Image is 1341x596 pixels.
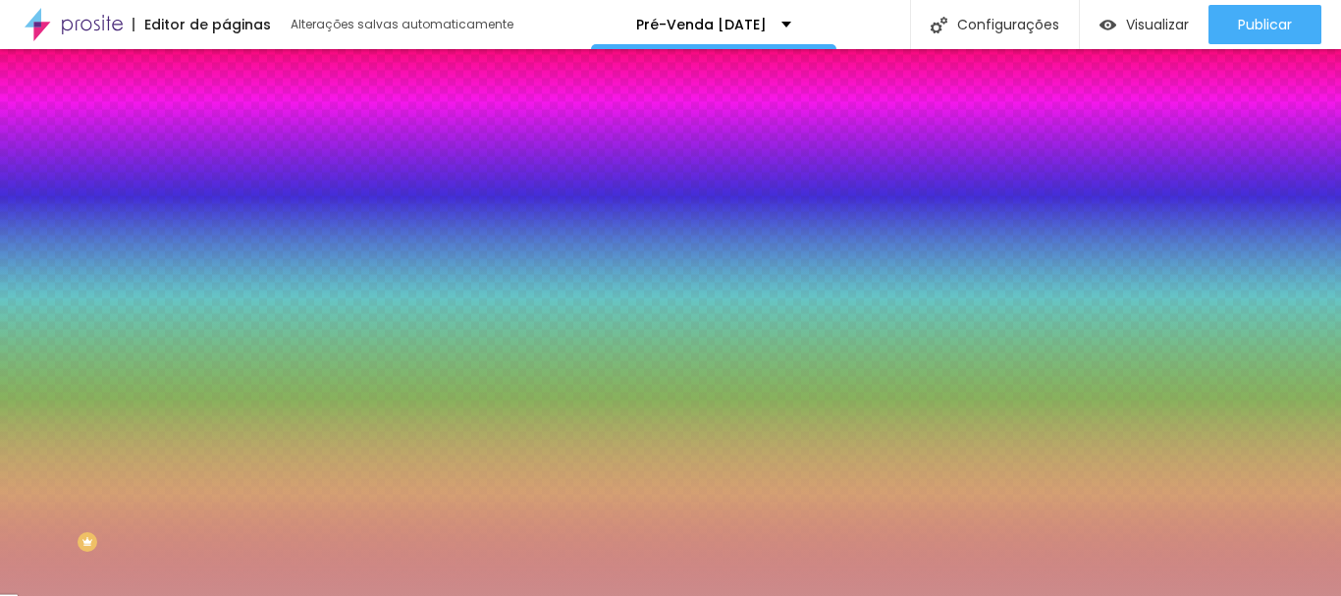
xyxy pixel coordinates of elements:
font: Alterações salvas automaticamente [291,16,513,32]
img: Ícone [931,17,947,33]
button: Publicar [1208,5,1321,44]
font: Configurações [957,15,1059,34]
img: view-1.svg [1100,17,1116,33]
font: Editor de páginas [144,15,271,34]
font: Publicar [1238,15,1292,34]
button: Visualizar [1080,5,1208,44]
font: Visualizar [1126,15,1189,34]
font: Pré-Venda [DATE] [636,15,767,34]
